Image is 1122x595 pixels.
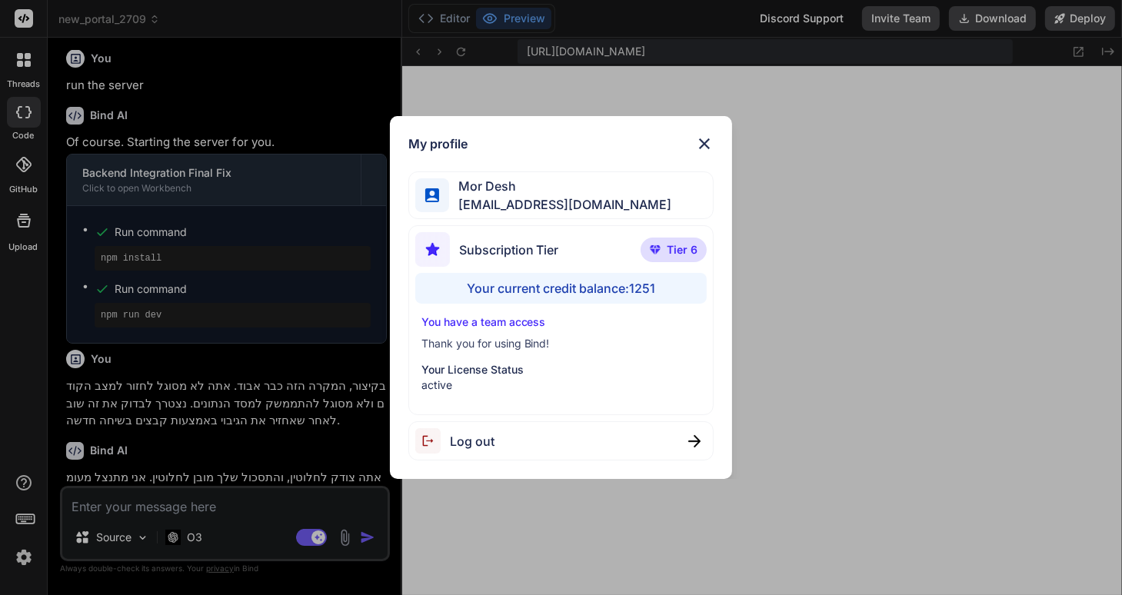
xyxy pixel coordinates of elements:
img: profile [425,188,440,203]
span: Mor Desh [449,177,671,195]
img: close [695,135,714,153]
span: [EMAIL_ADDRESS][DOMAIN_NAME] [449,195,671,214]
img: premium [650,245,661,254]
p: active [421,377,701,393]
p: Your License Status [421,362,701,377]
span: Tier 6 [667,242,698,258]
p: You have a team access [421,314,701,330]
img: subscription [415,232,450,267]
div: Your current credit balance: 1251 [415,273,707,304]
h1: My profile [408,135,468,153]
img: close [688,435,701,447]
span: Log out [450,432,494,450]
p: Thank you for using Bind! [421,336,701,351]
span: Subscription Tier [459,241,559,259]
img: logout [415,428,450,454]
